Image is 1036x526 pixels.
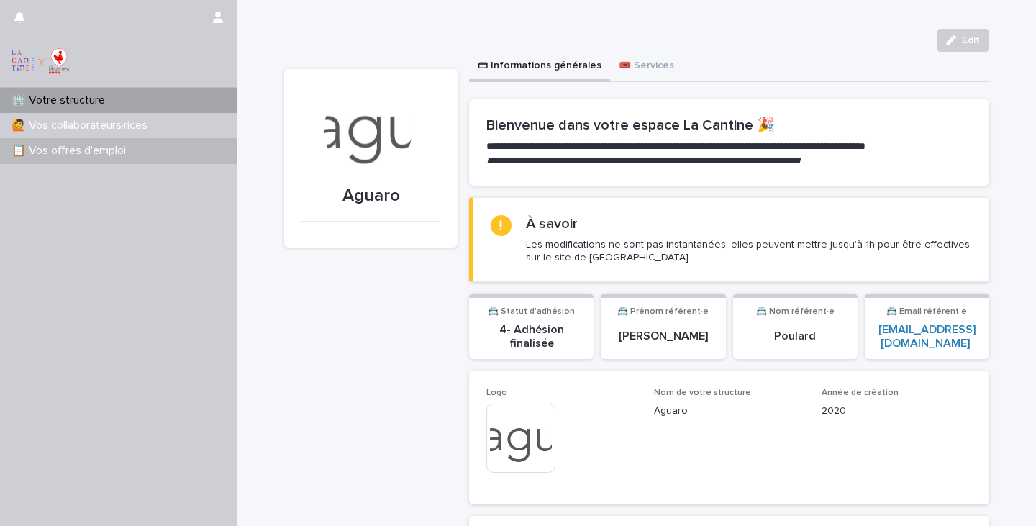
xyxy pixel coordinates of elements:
[886,307,967,316] span: 📇 Email référent·e
[878,324,976,349] a: [EMAIL_ADDRESS][DOMAIN_NAME]
[486,117,972,134] h2: Bienvenue dans votre espace La Cantine 🎉
[6,144,137,158] p: 📋 Vos offres d'emploi
[6,94,117,107] p: 🏢 Votre structure
[488,307,575,316] span: 📇 Statut d'adhésion
[301,186,440,207] p: Aguaro
[822,389,899,397] span: Année de création
[654,389,751,397] span: Nom de votre structure
[526,238,971,264] p: Les modifications ne sont pas instantanées, elles peuvent mettre jusqu'à 1h pour être effectives ...
[822,404,972,419] p: 2020
[478,323,585,350] p: 4- Adhésion finalisée
[609,330,717,343] p: [PERSON_NAME]
[12,47,71,76] img: 0gGPHhxvTcqAcEVVBWoD
[6,119,159,132] p: 🙋 Vos collaborateurs·rices
[469,52,610,82] button: 🗃 Informations générales
[742,330,849,343] p: Poulard
[756,307,835,316] span: 📇 Nom référent·e
[937,29,989,52] button: Edit
[962,35,980,45] span: Edit
[610,52,683,82] button: 🎟️ Services
[654,404,804,419] p: Aguaro
[526,215,578,232] h2: À savoir
[486,389,507,397] span: Logo
[617,307,709,316] span: 📇 Prénom référent·e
